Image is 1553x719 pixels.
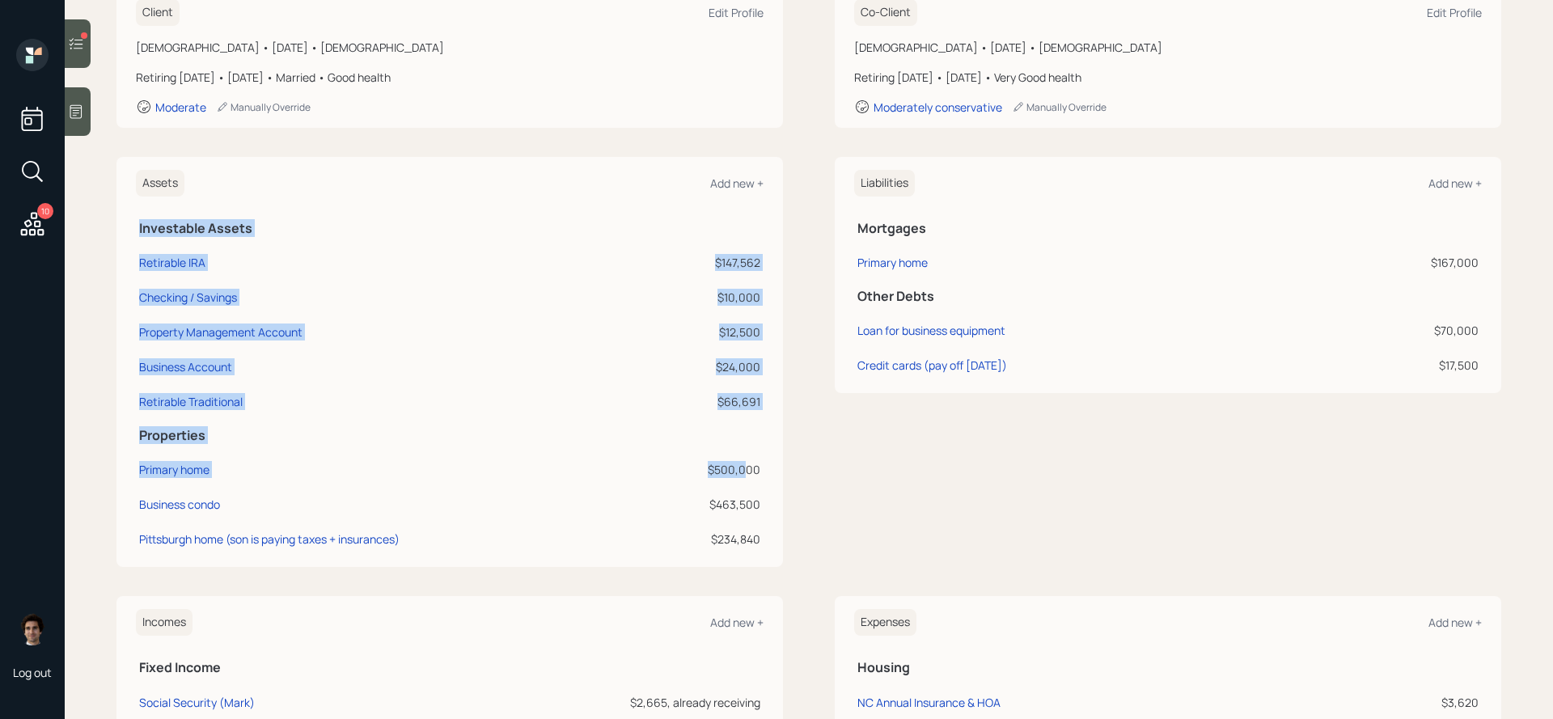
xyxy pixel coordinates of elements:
[653,461,760,478] div: $500,000
[139,393,243,410] div: Retirable Traditional
[653,324,760,340] div: $12,500
[139,324,303,340] div: Property Management Account
[710,615,764,630] div: Add new +
[136,609,193,636] h6: Incomes
[216,100,311,114] div: Manually Override
[854,39,1482,56] div: [DEMOGRAPHIC_DATA] • [DATE] • [DEMOGRAPHIC_DATA]
[857,221,1479,236] h5: Mortgages
[653,358,760,375] div: $24,000
[1323,254,1479,271] div: $167,000
[139,461,209,478] div: Primary home
[139,531,400,548] div: Pittsburgh home (son is paying taxes + insurances)
[139,289,237,306] div: Checking / Savings
[139,695,255,710] div: Social Security (Mark)
[1271,694,1479,711] div: $3,620
[13,665,52,680] div: Log out
[136,170,184,197] h6: Assets
[857,357,1007,374] div: Credit cards (pay off [DATE])
[136,69,764,86] div: Retiring [DATE] • [DATE] • Married • Good health
[653,393,760,410] div: $66,691
[854,609,916,636] h6: Expenses
[1323,357,1479,374] div: $17,500
[1323,322,1479,339] div: $70,000
[653,254,760,271] div: $147,562
[139,660,760,675] h5: Fixed Income
[16,613,49,645] img: harrison-schaefer-headshot-2.png
[857,289,1479,304] h5: Other Debts
[653,289,760,306] div: $10,000
[1427,5,1482,20] div: Edit Profile
[857,695,1001,710] div: NC Annual Insurance & HOA
[653,531,760,548] div: $234,840
[874,99,1002,115] div: Moderately conservative
[857,322,1005,339] div: Loan for business equipment
[857,660,1479,675] h5: Housing
[854,170,915,197] h6: Liabilities
[139,496,220,513] div: Business condo
[139,428,760,443] h5: Properties
[447,694,760,711] div: $2,665, already receiving
[136,39,764,56] div: [DEMOGRAPHIC_DATA] • [DATE] • [DEMOGRAPHIC_DATA]
[857,254,928,271] div: Primary home
[139,254,205,271] div: Retirable IRA
[1012,100,1107,114] div: Manually Override
[854,69,1482,86] div: Retiring [DATE] • [DATE] • Very Good health
[710,176,764,191] div: Add new +
[139,221,760,236] h5: Investable Assets
[139,358,232,375] div: Business Account
[709,5,764,20] div: Edit Profile
[37,203,53,219] div: 10
[1428,176,1482,191] div: Add new +
[1428,615,1482,630] div: Add new +
[155,99,206,115] div: Moderate
[653,496,760,513] div: $463,500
